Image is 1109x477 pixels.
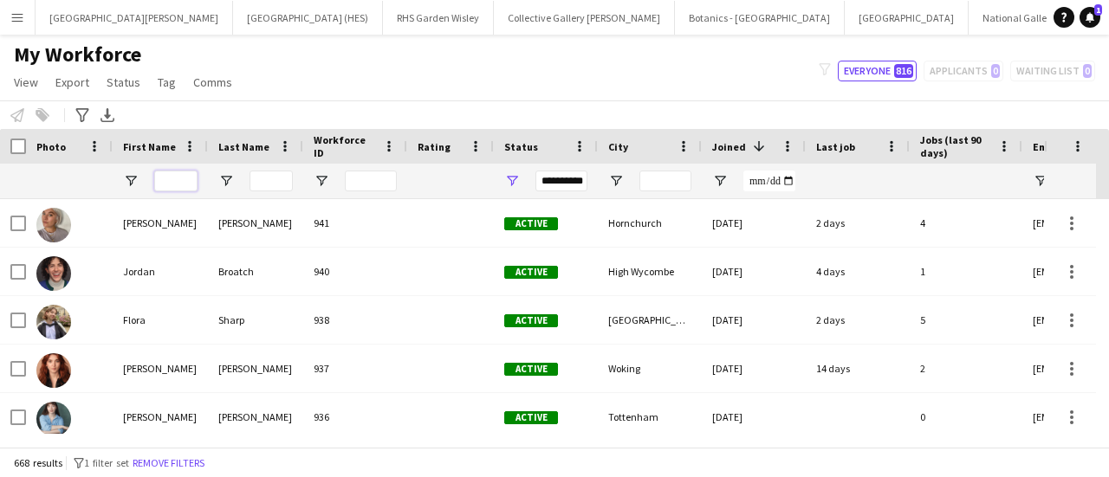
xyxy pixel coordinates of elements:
span: Status [107,74,140,90]
span: Active [504,314,558,327]
span: Active [504,363,558,376]
span: Photo [36,140,66,153]
input: First Name Filter Input [154,171,198,191]
div: Jordan [113,248,208,295]
div: Flora [113,296,208,344]
div: [PERSON_NAME] [113,199,208,247]
span: My Workforce [14,42,141,68]
div: 2 days [806,199,910,247]
button: National Gallery (NG) [969,1,1093,35]
span: 1 filter set [84,456,129,469]
button: Botanics - [GEOGRAPHIC_DATA] [675,1,845,35]
button: [GEOGRAPHIC_DATA] (HES) [233,1,383,35]
div: [PERSON_NAME] [113,345,208,392]
div: Broatch [208,248,303,295]
input: Joined Filter Input [743,171,795,191]
span: City [608,140,628,153]
div: [DATE] [702,393,806,441]
span: Jobs (last 90 days) [920,133,991,159]
button: Open Filter Menu [504,173,520,189]
span: Comms [193,74,232,90]
div: Sharp [208,296,303,344]
div: 4 [910,199,1022,247]
button: Open Filter Menu [314,173,329,189]
span: First Name [123,140,176,153]
app-action-btn: Export XLSX [97,105,118,126]
span: Email [1033,140,1060,153]
div: [GEOGRAPHIC_DATA] [598,296,702,344]
button: Open Filter Menu [123,173,139,189]
button: Open Filter Menu [712,173,728,189]
div: [PERSON_NAME] [208,199,303,247]
div: 0 [910,393,1022,441]
div: 5 [910,296,1022,344]
img: Jessica Seekings [36,208,71,242]
span: Joined [712,140,746,153]
span: Tag [158,74,176,90]
span: Export [55,74,89,90]
a: Export [49,71,96,93]
span: Active [504,217,558,230]
div: [PERSON_NAME] [208,393,303,441]
div: [PERSON_NAME] [113,393,208,441]
span: 816 [894,64,913,78]
div: 14 days [806,345,910,392]
button: RHS Garden Wisley [383,1,494,35]
input: Workforce ID Filter Input [345,171,397,191]
div: [DATE] [702,345,806,392]
button: Remove filters [129,454,208,473]
app-action-btn: Advanced filters [72,105,93,126]
div: [PERSON_NAME] [208,345,303,392]
button: [GEOGRAPHIC_DATA][PERSON_NAME] [36,1,233,35]
span: Last Name [218,140,269,153]
div: 941 [303,199,407,247]
img: Lyndsey Ruiz [36,402,71,436]
span: Active [504,411,558,424]
button: Open Filter Menu [608,173,624,189]
button: [GEOGRAPHIC_DATA] [845,1,969,35]
button: Open Filter Menu [218,173,234,189]
div: [DATE] [702,248,806,295]
div: [DATE] [702,296,806,344]
a: Status [100,71,147,93]
div: 937 [303,345,407,392]
span: View [14,74,38,90]
div: 940 [303,248,407,295]
div: 2 days [806,296,910,344]
img: Jordan Broatch [36,256,71,291]
button: Collective Gallery [PERSON_NAME] [494,1,675,35]
span: Rating [418,140,451,153]
span: Status [504,140,538,153]
button: Open Filter Menu [1033,173,1048,189]
div: [DATE] [702,199,806,247]
a: Tag [151,71,183,93]
div: Hornchurch [598,199,702,247]
img: Megan Earl [36,353,71,388]
a: 1 [1080,7,1100,28]
input: City Filter Input [639,171,691,191]
div: 2 [910,345,1022,392]
div: 936 [303,393,407,441]
span: 1 [1094,4,1102,16]
div: Tottenham [598,393,702,441]
div: 4 days [806,248,910,295]
div: Woking [598,345,702,392]
div: 1 [910,248,1022,295]
div: 938 [303,296,407,344]
button: Everyone816 [838,61,917,81]
input: Last Name Filter Input [250,171,293,191]
img: Flora Sharp [36,305,71,339]
a: View [7,71,45,93]
span: Active [504,266,558,279]
span: Workforce ID [314,133,376,159]
a: Comms [186,71,239,93]
div: High Wycombe [598,248,702,295]
span: Last job [816,140,855,153]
